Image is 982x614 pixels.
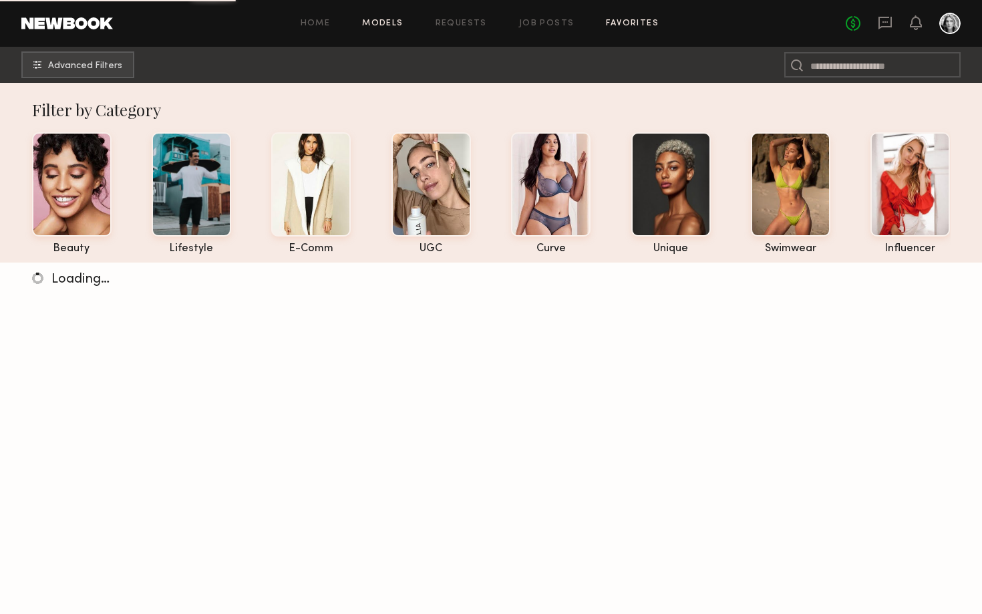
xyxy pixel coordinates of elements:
[519,19,575,28] a: Job Posts
[751,243,830,255] div: swimwear
[870,243,950,255] div: influencer
[436,19,487,28] a: Requests
[21,51,134,78] button: Advanced Filters
[301,19,331,28] a: Home
[631,243,711,255] div: unique
[511,243,591,255] div: curve
[391,243,471,255] div: UGC
[152,243,231,255] div: lifestyle
[271,243,351,255] div: e-comm
[32,99,951,120] div: Filter by Category
[32,243,112,255] div: beauty
[606,19,659,28] a: Favorites
[362,19,403,28] a: Models
[48,61,122,71] span: Advanced Filters
[51,273,110,286] span: Loading…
